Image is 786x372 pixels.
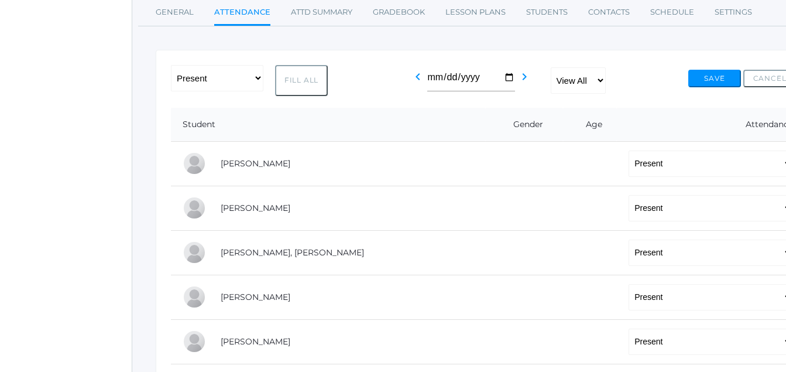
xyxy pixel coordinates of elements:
i: chevron_right [517,70,531,84]
i: chevron_left [411,70,425,84]
th: Age [563,108,617,142]
a: [PERSON_NAME] [221,292,290,302]
button: Save [688,70,741,87]
a: Settings [715,1,752,24]
a: [PERSON_NAME] [221,336,290,347]
div: Dylan Hammock [183,196,206,220]
a: Attendance [214,1,270,26]
a: Attd Summary [291,1,352,24]
a: Contacts [588,1,630,24]
a: chevron_left [411,75,425,86]
div: Vonn Diedrich [183,152,206,175]
div: Roman Neufeld [183,330,206,353]
a: Students [526,1,568,24]
th: Student [171,108,485,142]
a: Gradebook [373,1,425,24]
div: Connor Moe [183,241,206,264]
a: [PERSON_NAME] [221,203,290,213]
a: Schedule [650,1,694,24]
a: chevron_right [517,75,531,86]
a: [PERSON_NAME], [PERSON_NAME] [221,247,364,258]
a: Lesson Plans [445,1,506,24]
th: Gender [485,108,563,142]
div: Roman Moran [183,285,206,309]
a: General [156,1,194,24]
button: Fill All [275,65,328,96]
a: [PERSON_NAME] [221,158,290,169]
